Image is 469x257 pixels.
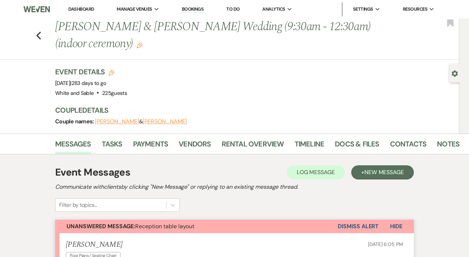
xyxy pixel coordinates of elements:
h2: Communicate with clients by clicking "New Message" or replying to an existing message thread. [55,183,414,191]
button: Hide [379,220,414,233]
span: Reception table layout [67,223,194,230]
span: Hide [390,223,402,230]
button: Open lead details [452,70,458,76]
h3: Event Details [55,67,127,77]
span: Log Message [297,168,335,176]
h3: Couple Details [55,105,453,115]
span: Analytics [262,6,285,13]
span: Resources [403,6,427,13]
a: Timeline [295,138,325,154]
a: Payments [133,138,168,154]
span: Manage Venues [117,6,152,13]
button: Unanswered Message:Reception table layout [55,220,338,233]
strong: Unanswered Message: [67,223,135,230]
span: New Message [364,168,404,176]
button: +New Message [351,165,414,180]
button: Edit [137,42,142,48]
a: Docs & Files [335,138,379,154]
span: [DATE] 6:05 PM [368,241,403,247]
a: Messages [55,138,91,154]
button: [PERSON_NAME] [143,119,187,124]
span: Couple names: [55,118,95,125]
a: Contacts [390,138,427,154]
h5: [PERSON_NAME] [66,240,124,249]
span: [DATE] [55,80,106,87]
span: White and Sable [55,90,94,97]
span: & [95,118,187,125]
span: 283 days to go [72,80,106,87]
span: | [70,80,106,87]
a: Tasks [102,138,122,154]
a: Vendors [179,138,211,154]
a: Dashboard [68,6,94,12]
h1: [PERSON_NAME] & [PERSON_NAME] Wedding (9:30am - 12:30am)(indoor ceremony) [55,18,374,52]
img: Weven Logo [23,2,50,17]
button: [PERSON_NAME] [95,119,139,124]
a: To Do [226,6,239,12]
a: Notes [437,138,459,154]
h1: Event Messages [55,165,130,180]
button: Dismiss Alert [338,220,379,233]
span: Settings [353,6,373,13]
a: Bookings [182,6,204,13]
span: 225 guests [102,90,127,97]
a: Rental Overview [222,138,284,154]
button: Log Message [287,165,345,180]
div: Filter by topics... [59,201,97,209]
